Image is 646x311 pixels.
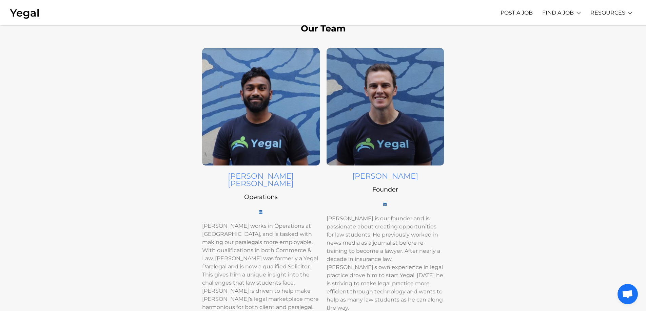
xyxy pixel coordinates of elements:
[501,3,533,22] a: POST A JOB
[137,24,510,33] h2: Our Team
[383,203,387,206] img: LI-In-Bug
[259,210,263,214] img: LI-In-Bug
[618,284,638,304] div: Open chat
[202,172,320,187] h4: [PERSON_NAME] [PERSON_NAME]
[327,48,444,165] img: Michael Profile
[327,186,444,193] h5: Founder
[202,194,320,200] h5: Operations
[542,3,574,22] a: FIND A JOB
[327,172,444,180] h4: [PERSON_NAME]
[202,48,320,165] img: Swaroop profile
[590,3,625,22] a: RESOURCES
